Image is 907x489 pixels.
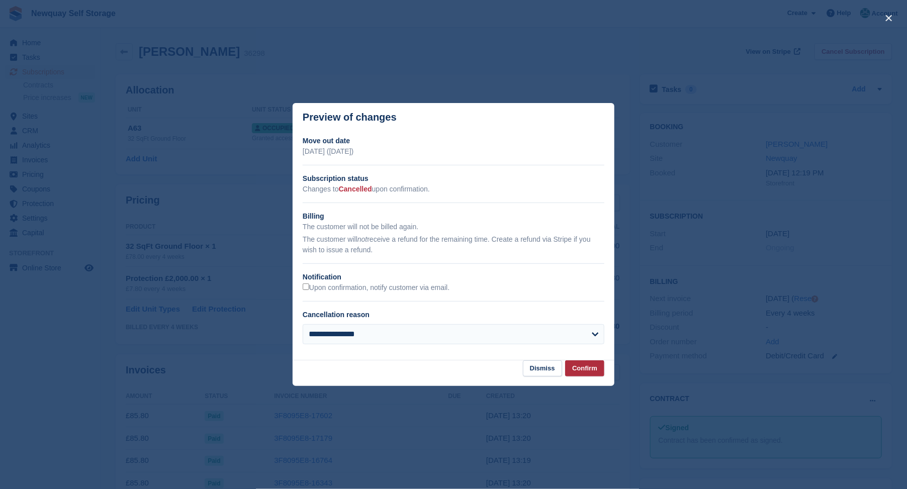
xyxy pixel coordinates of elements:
[357,235,367,243] em: not
[565,360,604,377] button: Confirm
[303,211,604,222] h2: Billing
[303,283,449,292] label: Upon confirmation, notify customer via email.
[303,173,604,184] h2: Subscription status
[303,272,604,282] h2: Notification
[303,234,604,255] p: The customer will receive a refund for the remaining time. Create a refund via Stripe if you wish...
[881,10,897,26] button: close
[303,136,604,146] h2: Move out date
[303,146,604,157] p: [DATE] ([DATE])
[303,283,309,290] input: Upon confirmation, notify customer via email.
[303,112,397,123] p: Preview of changes
[303,222,604,232] p: The customer will not be billed again.
[303,311,370,319] label: Cancellation reason
[303,184,604,194] p: Changes to upon confirmation.
[523,360,562,377] button: Dismiss
[339,185,372,193] span: Cancelled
